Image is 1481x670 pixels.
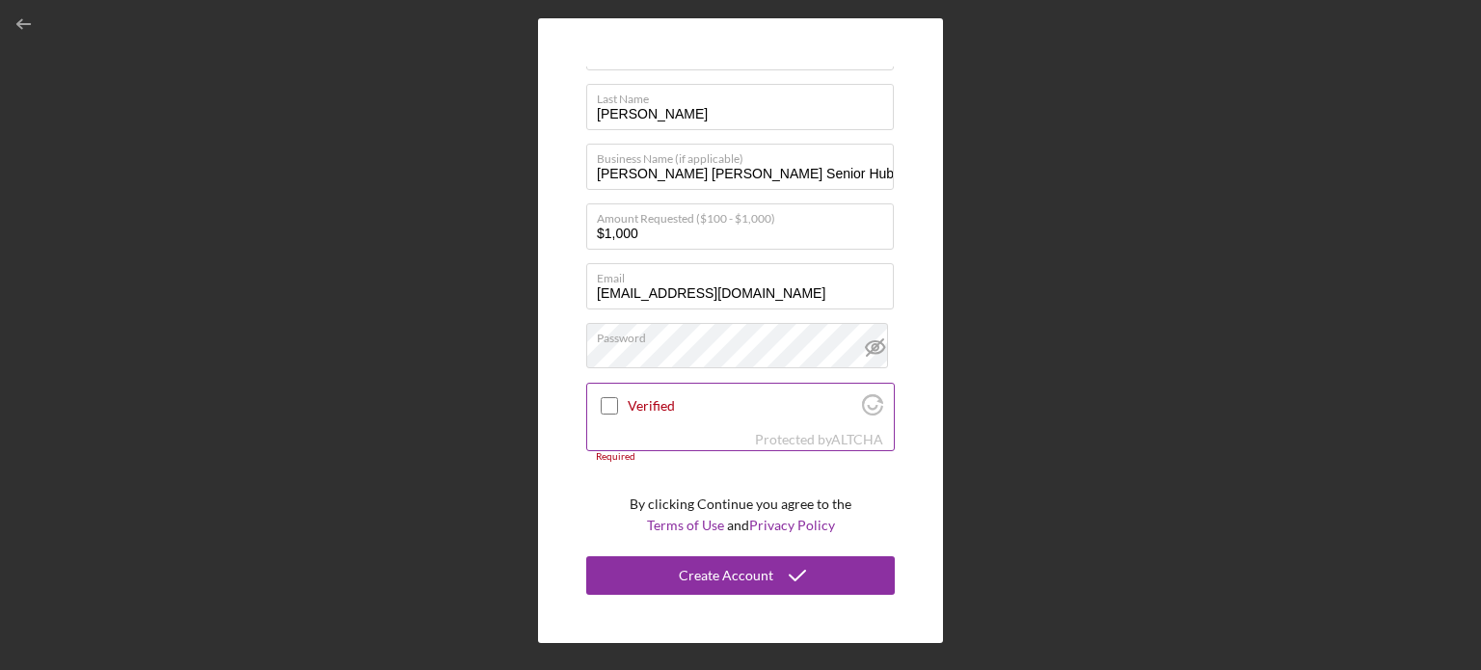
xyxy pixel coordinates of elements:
[862,402,883,418] a: Visit Altcha.org
[597,85,894,106] label: Last Name
[586,451,895,463] div: Required
[647,517,724,533] a: Terms of Use
[831,431,883,447] a: Visit Altcha.org
[597,204,894,226] label: Amount Requested ($100 - $1,000)
[586,556,895,595] button: Create Account
[630,494,851,537] p: By clicking Continue you agree to the and
[597,145,894,166] label: Business Name (if applicable)
[679,556,773,595] div: Create Account
[628,398,856,414] label: Verified
[597,264,894,285] label: Email
[755,432,883,447] div: Protected by
[749,517,835,533] a: Privacy Policy
[597,324,894,345] label: Password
